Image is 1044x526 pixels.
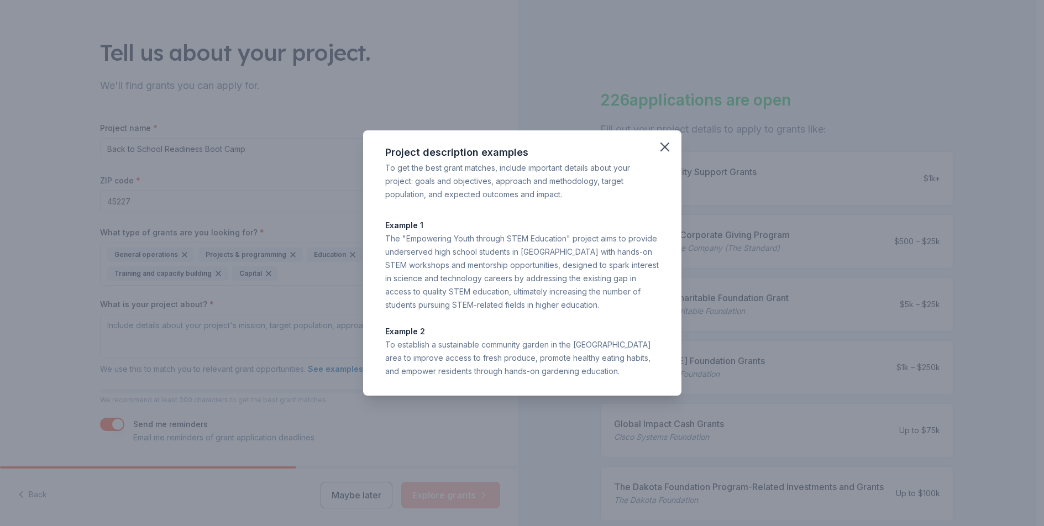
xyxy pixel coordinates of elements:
[385,161,659,201] div: To get the best grant matches, include important details about your project: goals and objectives...
[385,338,659,378] div: To establish a sustainable community garden in the [GEOGRAPHIC_DATA] area to improve access to fr...
[385,144,659,161] div: Project description examples
[385,325,659,338] p: Example 2
[385,219,659,232] p: Example 1
[385,232,659,312] div: The "Empowering Youth through STEM Education" project aims to provide underserved high school stu...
